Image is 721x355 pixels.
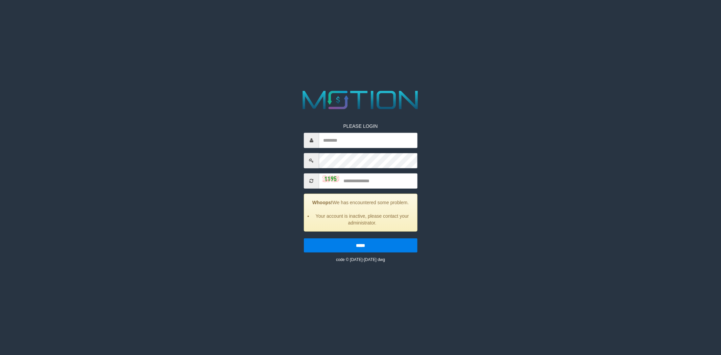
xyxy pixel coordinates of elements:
[304,193,417,231] div: We has encountered some problem.
[336,257,385,262] small: code © [DATE]-[DATE] dwg
[297,88,424,113] img: MOTION_logo.png
[313,212,412,226] li: Your account is inactive, please contact your administrator.
[304,122,417,129] p: PLEASE LOGIN
[322,175,339,182] img: captcha
[312,199,333,205] strong: Whoops!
